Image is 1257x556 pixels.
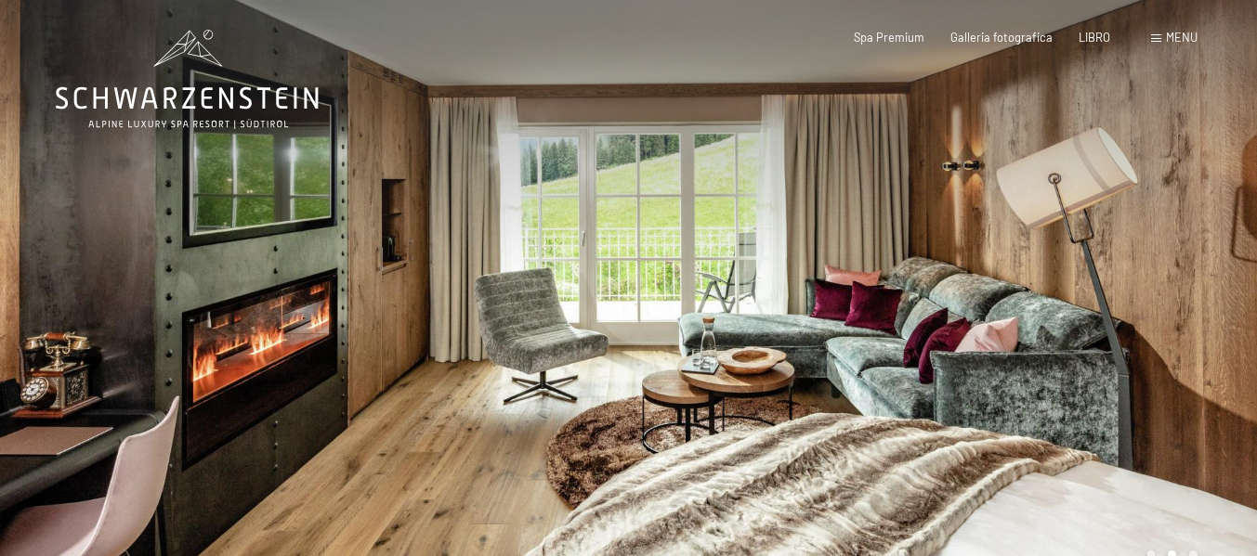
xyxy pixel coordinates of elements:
[1166,30,1198,45] font: menu
[854,30,924,45] a: Spa Premium
[950,30,1053,45] a: Galleria fotografica
[1079,30,1110,45] a: LIBRO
